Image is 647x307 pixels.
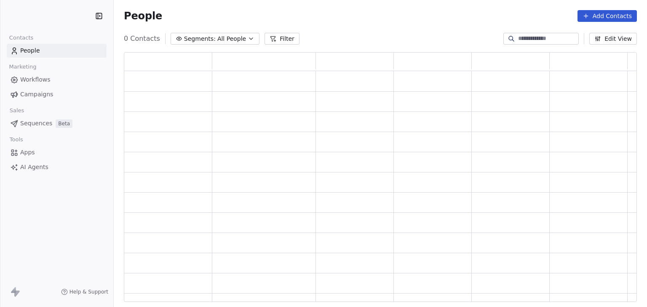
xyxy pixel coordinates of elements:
a: Campaigns [7,87,107,101]
span: Campaigns [20,90,53,99]
span: People [124,10,162,22]
a: Apps [7,146,107,159]
a: AI Agents [7,160,107,174]
a: Workflows [7,73,107,87]
span: Marketing [5,61,40,73]
span: People [20,46,40,55]
button: Add Contacts [577,10,637,22]
span: Contacts [5,32,37,44]
a: People [7,44,107,58]
span: Sequences [20,119,52,128]
a: SequencesBeta [7,116,107,130]
span: Sales [6,104,28,117]
span: 0 Contacts [124,34,160,44]
span: Workflows [20,75,51,84]
span: Beta [56,119,72,128]
span: All People [217,34,246,43]
a: Help & Support [61,288,108,295]
button: Filter [265,33,299,45]
span: Segments: [184,34,216,43]
span: Tools [6,133,27,146]
span: AI Agents [20,163,48,172]
span: Apps [20,148,35,157]
span: Help & Support [70,288,108,295]
button: Edit View [589,33,637,45]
